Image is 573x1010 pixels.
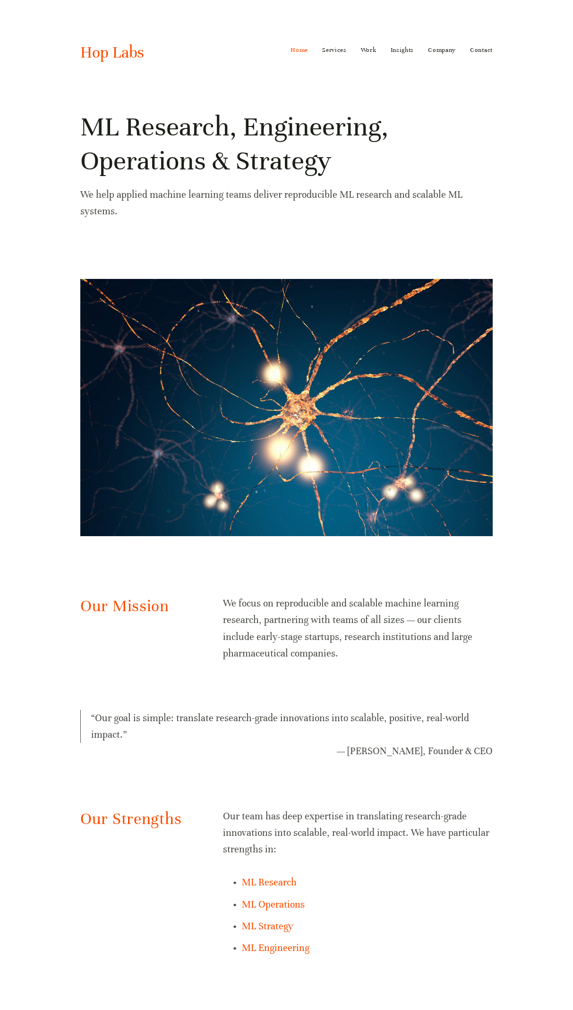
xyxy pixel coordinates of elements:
a: ML Research [242,876,297,888]
h1: ML Research, Engineering, Operations & Strategy [80,110,493,178]
a: ML Engineering [242,942,309,954]
a: Services [322,42,347,58]
a: ML Operations [242,899,305,910]
figcaption: — [PERSON_NAME], Founder & CEO [80,743,493,759]
span: ” [123,729,127,741]
p: Our team has deep expertise in translating research-grade innovations into scalable, real-world i... [223,808,493,858]
a: Home [291,42,308,58]
p: We focus on reproducible and scalable machine learning research, partnering with teams of all siz... [223,595,493,662]
span: “ [91,712,95,724]
p: We help applied machine learning teams deliver reproducible ML research and scalable ML systems. [80,186,493,219]
a: ML Strategy [242,920,293,932]
a: Company [428,42,456,58]
a: Work [361,42,376,58]
a: Contact [470,42,493,58]
blockquote: Our goal is simple: translate research-grade innovations into scalable, positive, real-world impact. [80,710,493,743]
a: Hop Labs [80,42,144,62]
h2: Our Strengths [80,808,207,830]
a: Insights [391,42,414,58]
h2: Our Mission [80,595,493,617]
